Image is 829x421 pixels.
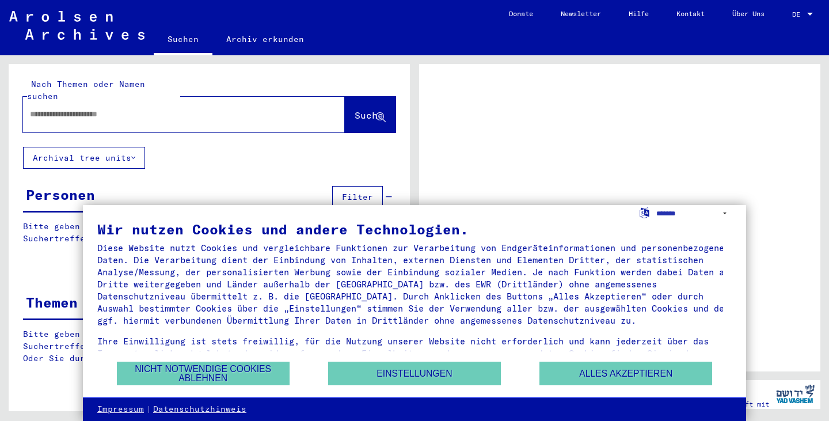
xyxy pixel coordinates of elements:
[332,186,383,208] button: Filter
[23,328,396,365] p: Bitte geben Sie einen Suchbegriff ein oder nutzen Sie die Filter, um Suchertreffer zu erhalten. O...
[656,205,732,222] select: Sprache auswählen
[23,147,145,169] button: Archival tree units
[23,221,395,245] p: Bitte geben Sie einen Suchbegriff ein oder nutzen Sie die Filter, um Suchertreffer zu erhalten.
[345,97,396,132] button: Suche
[212,25,318,53] a: Archiv erkunden
[97,335,732,371] div: Ihre Einwilligung ist stets freiwillig, für die Nutzung unserer Website nicht erforderlich und ka...
[97,222,732,236] div: Wir nutzen Cookies und andere Technologien.
[342,192,373,202] span: Filter
[9,11,144,40] img: Arolsen_neg.svg
[539,362,712,385] button: Alles akzeptieren
[26,292,78,313] div: Themen
[117,362,290,385] button: Nicht notwendige Cookies ablehnen
[328,362,501,385] button: Einstellungen
[26,184,95,205] div: Personen
[355,109,383,121] span: Suche
[153,404,246,415] a: Datenschutzhinweis
[97,242,732,327] div: Diese Website nutzt Cookies und vergleichbare Funktionen zur Verarbeitung von Endgeräteinformatio...
[154,25,212,55] a: Suchen
[27,79,145,101] mat-label: Nach Themen oder Namen suchen
[774,380,817,408] img: yv_logo.png
[638,207,651,218] label: Sprache auswählen
[792,10,805,18] span: DE
[97,404,144,415] a: Impressum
